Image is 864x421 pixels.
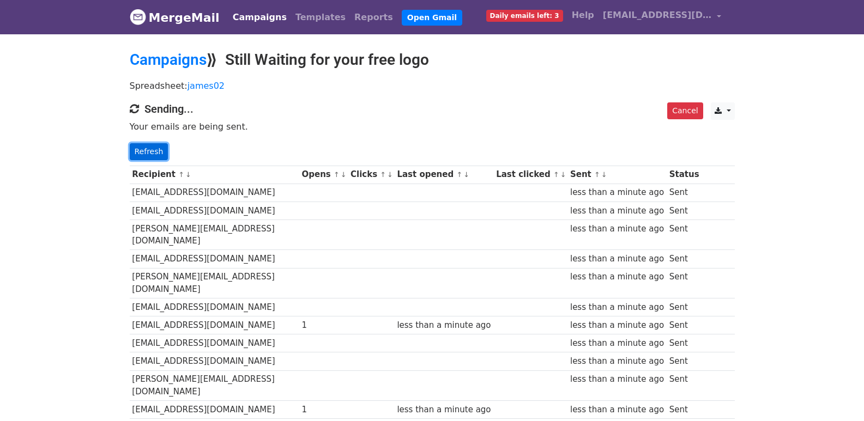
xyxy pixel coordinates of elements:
[599,4,726,30] a: [EMAIL_ADDRESS][DOMAIN_NAME]
[350,7,397,28] a: Reports
[570,205,664,217] div: less than a minute ago
[570,186,664,199] div: less than a minute ago
[301,404,345,416] div: 1
[667,370,702,401] td: Sent
[809,369,864,421] iframe: Chat Widget
[130,9,146,25] img: MergeMail logo
[667,219,702,250] td: Sent
[397,404,491,416] div: less than a minute ago
[667,401,702,419] td: Sent
[188,81,225,91] a: james02
[570,404,664,416] div: less than a minute ago
[130,121,735,132] p: Your emails are being sent.
[130,352,299,370] td: [EMAIL_ADDRESS][DOMAIN_NAME]
[334,170,340,179] a: ↑
[667,166,702,184] th: Status
[130,298,299,316] td: [EMAIL_ADDRESS][DOMAIN_NAME]
[130,202,299,219] td: [EMAIL_ADDRESS][DOMAIN_NAME]
[603,9,712,22] span: [EMAIL_ADDRESS][DOMAIN_NAME]
[228,7,291,28] a: Campaigns
[299,166,348,184] th: Opens
[130,6,220,29] a: MergeMail
[130,401,299,419] td: [EMAIL_ADDRESS][DOMAIN_NAME]
[570,223,664,235] div: less than a minute ago
[130,166,299,184] th: Recipient
[130,102,735,115] h4: Sending...
[291,7,350,28] a: Templates
[130,334,299,352] td: [EMAIL_ADDRESS][DOMAIN_NAME]
[130,51,207,69] a: Campaigns
[667,352,702,370] td: Sent
[570,319,664,332] div: less than a minute ago
[667,334,702,352] td: Sent
[402,10,462,26] a: Open Gmail
[301,319,345,332] div: 1
[486,10,563,22] span: Daily emails left: 3
[397,319,491,332] div: less than a minute ago
[178,170,184,179] a: ↑
[130,80,735,91] p: Spreadsheet:
[463,170,469,179] a: ↓
[482,4,567,26] a: Daily emails left: 3
[567,4,599,26] a: Help
[348,166,394,184] th: Clicks
[130,184,299,202] td: [EMAIL_ADDRESS][DOMAIN_NAME]
[667,184,702,202] td: Sent
[456,170,462,179] a: ↑
[130,219,299,250] td: [PERSON_NAME][EMAIL_ADDRESS][DOMAIN_NAME]
[387,170,393,179] a: ↓
[560,170,566,179] a: ↓
[594,170,600,179] a: ↑
[667,268,702,298] td: Sent
[570,301,664,314] div: less than a minute ago
[130,51,735,69] h2: ⟫ Still Waiting for your free logo
[380,170,386,179] a: ↑
[570,373,664,386] div: less than a minute ago
[667,298,702,316] td: Sent
[130,143,168,160] a: Refresh
[493,166,567,184] th: Last clicked
[130,250,299,268] td: [EMAIL_ADDRESS][DOMAIN_NAME]
[185,170,191,179] a: ↓
[570,253,664,265] div: less than a minute ago
[667,202,702,219] td: Sent
[553,170,559,179] a: ↑
[667,316,702,334] td: Sent
[567,166,667,184] th: Sent
[667,102,703,119] a: Cancel
[130,316,299,334] td: [EMAIL_ADDRESS][DOMAIN_NAME]
[570,355,664,368] div: less than a minute ago
[130,370,299,401] td: [PERSON_NAME][EMAIL_ADDRESS][DOMAIN_NAME]
[395,166,494,184] th: Last opened
[130,268,299,298] td: [PERSON_NAME][EMAIL_ADDRESS][DOMAIN_NAME]
[667,250,702,268] td: Sent
[570,271,664,283] div: less than a minute ago
[341,170,347,179] a: ↓
[570,337,664,350] div: less than a minute ago
[601,170,607,179] a: ↓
